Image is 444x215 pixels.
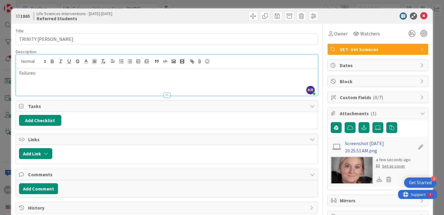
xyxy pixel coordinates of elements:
[431,176,436,181] div: 3
[376,163,405,169] div: Set as cover
[16,49,37,54] span: Description
[28,204,307,211] span: History
[340,78,417,85] span: Block
[376,157,410,163] div: a few seconds ago
[19,115,61,126] button: Add Checklist
[373,94,383,100] span: ( 0/7 )
[360,30,380,37] span: Watchers
[13,1,27,8] span: Support
[306,86,315,94] span: KR
[28,136,307,143] span: Links
[371,110,376,116] span: ( 1 )
[16,34,318,44] input: type card name here...
[340,110,417,117] span: Attachments
[37,11,112,16] span: Life Sciences Interventions - [DATE]-[DATE]
[404,178,436,188] div: Open Get Started checklist, remaining modules: 3
[19,183,58,194] button: Add Comment
[31,2,33,7] div: 4
[340,197,417,204] span: Mirrors
[334,30,348,37] span: Owner
[19,70,315,77] p: Failures:
[20,13,30,19] b: 1865
[28,171,307,178] span: Comments
[16,28,24,34] label: Title
[16,12,30,20] span: ID
[340,94,417,101] span: Custom Fields
[19,148,52,159] button: Add Link
[37,16,112,21] b: Referred Students
[340,62,417,69] span: Dates
[345,140,415,154] a: Screenshot [DATE] 10.25.51 AM.png
[376,175,383,183] div: Download
[340,46,417,53] span: VET- Vet Sciences
[409,180,432,186] div: Get Started
[28,103,307,110] span: Tasks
